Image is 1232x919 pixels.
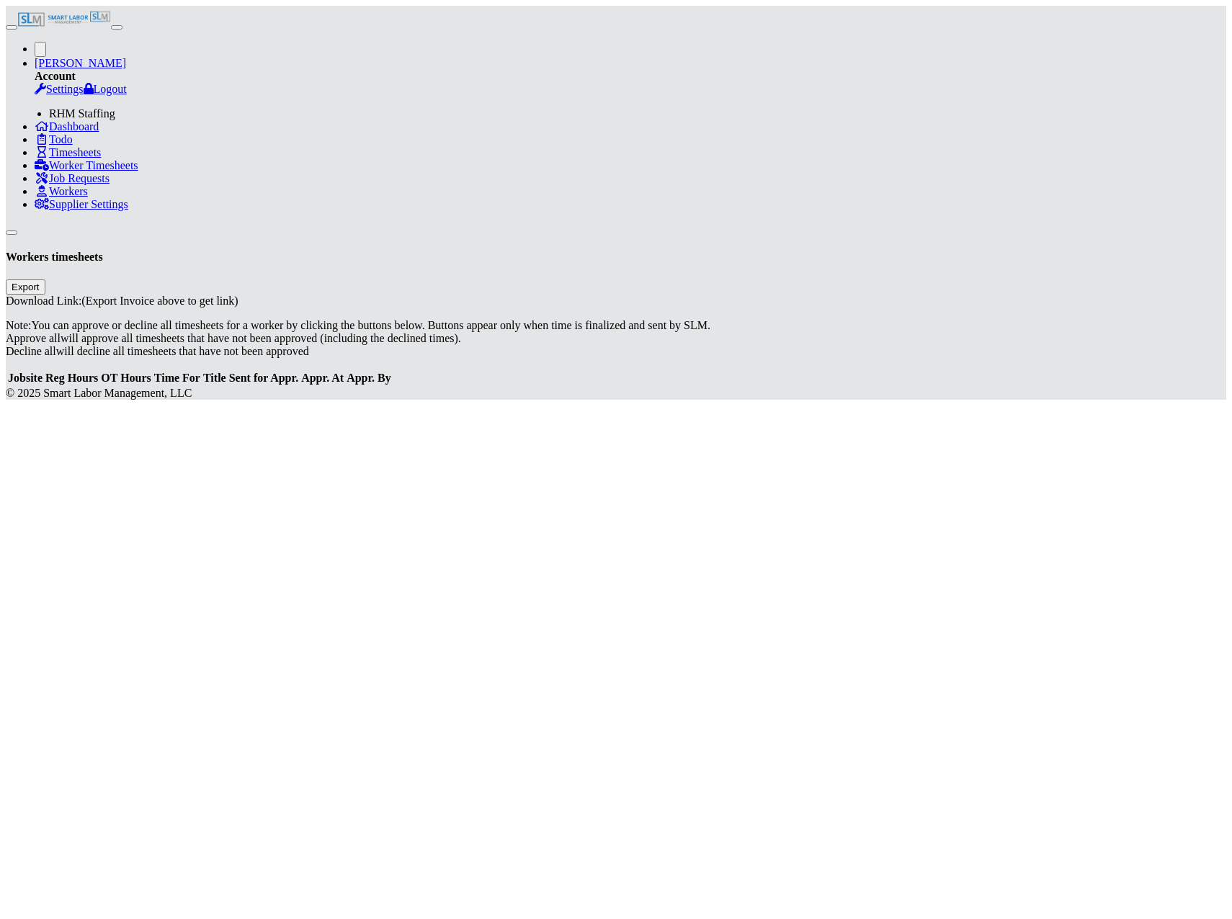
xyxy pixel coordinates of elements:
[81,295,238,307] span: (Export Invoice above to get link)
[35,159,138,171] a: Worker Timesheets
[6,319,32,331] span: Note:
[7,371,43,385] th: Jobsite
[49,133,73,145] span: Todo
[35,57,126,69] a: [PERSON_NAME]
[35,83,84,95] a: Settings
[35,198,128,210] a: Supplier Settings
[100,371,152,385] th: OT Hours
[6,295,1226,308] div: Download Link:
[6,387,192,399] span: © 2025 Smart Labor Management, LLC
[84,83,127,95] a: Logout
[35,172,110,184] a: Job Requests
[35,146,101,158] a: Timesheets
[153,371,201,385] th: Time For
[49,172,110,184] span: Job Requests
[346,371,392,385] th: Appr. By
[49,198,128,210] span: Supplier Settings
[17,12,89,27] img: SLM Logo
[228,371,299,385] th: Sent for Appr.
[49,185,88,197] span: Workers
[89,6,111,27] img: SLM Logo
[6,345,56,357] span: Decline all
[6,332,61,344] span: Approve all
[49,107,115,120] span: RHM Staffing
[35,70,76,82] strong: Account
[49,146,101,158] span: Timesheets
[6,319,1226,358] p: You can approve or decline all timesheets for a worker by clicking the buttons below. Buttons app...
[35,120,99,133] a: Dashboard
[6,251,1226,264] h4: Workers timesheets
[35,185,88,197] a: Workers
[35,133,73,145] a: Todo
[202,371,227,385] th: Title
[300,371,344,385] th: Appr. At
[6,279,45,295] button: Export
[49,120,99,133] span: Dashboard
[49,159,138,171] span: Worker Timesheets
[45,371,99,385] th: Reg Hours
